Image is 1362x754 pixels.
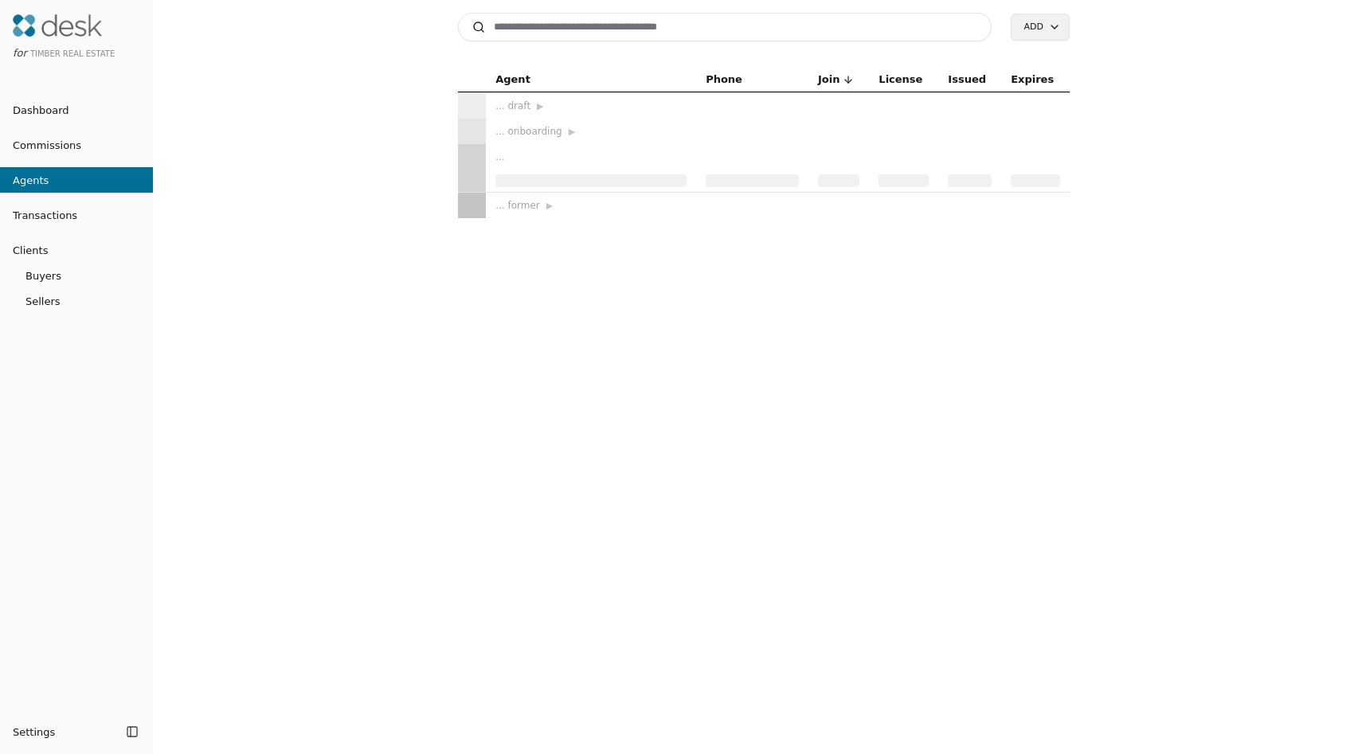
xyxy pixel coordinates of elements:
[546,199,553,213] span: ▶
[1011,14,1070,41] button: Add
[879,71,922,88] span: License
[30,49,115,58] span: Timber Real Estate
[486,144,696,170] td: ...
[495,197,687,213] div: ... former
[13,14,102,37] img: Desk
[1011,71,1054,88] span: Expires
[13,47,27,59] span: for
[818,71,840,88] span: Join
[495,98,687,114] div: ... draft
[6,719,121,744] button: Settings
[495,123,687,139] div: ... onboarding
[537,100,543,114] span: ▶
[706,71,742,88] span: Phone
[13,724,55,740] span: Settings
[948,71,986,88] span: Issued
[569,125,575,139] span: ▶
[495,71,530,88] span: Agent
